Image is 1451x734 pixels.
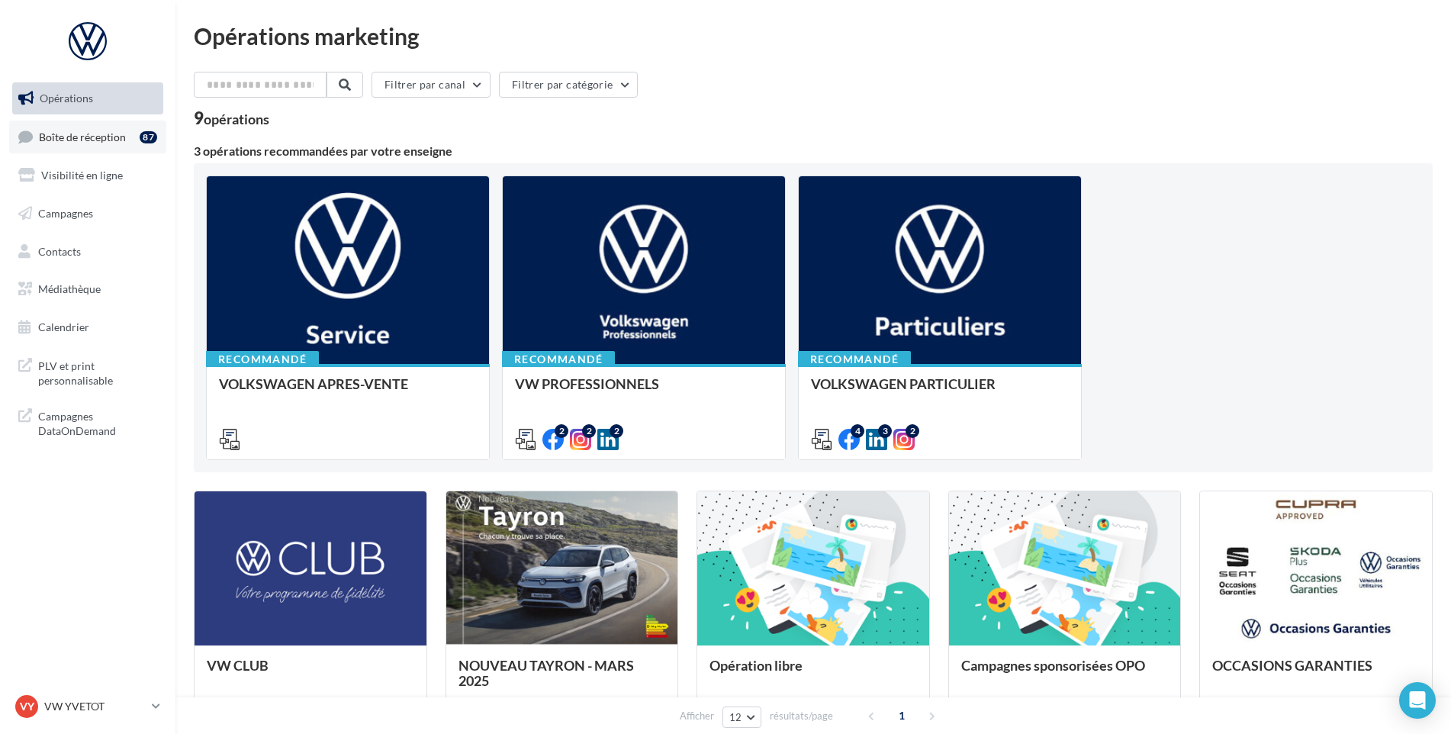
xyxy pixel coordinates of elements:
span: Opérations [40,92,93,105]
span: 1 [890,703,914,728]
div: 2 [582,424,596,438]
div: 3 [878,424,892,438]
a: Campagnes [9,198,166,230]
a: PLV et print personnalisable [9,349,166,394]
a: Médiathèque [9,273,166,305]
span: résultats/page [770,709,833,723]
a: VY VW YVETOT [12,692,163,721]
span: VOLKSWAGEN APRES-VENTE [219,375,408,392]
div: Recommandé [798,351,911,368]
a: Boîte de réception87 [9,121,166,153]
div: 3 opérations recommandées par votre enseigne [194,145,1433,157]
div: 2 [610,424,623,438]
div: opérations [204,112,269,126]
span: VY [20,699,34,714]
a: Calendrier [9,311,166,343]
span: Contacts [38,244,81,257]
div: 2 [906,424,919,438]
div: 4 [851,424,864,438]
span: Calendrier [38,320,89,333]
span: Campagnes sponsorisées OPO [961,657,1145,674]
a: Visibilité en ligne [9,159,166,192]
span: Campagnes DataOnDemand [38,406,157,439]
button: 12 [722,707,761,728]
div: Open Intercom Messenger [1399,682,1436,719]
span: Campagnes [38,207,93,220]
div: 87 [140,131,157,143]
span: VOLKSWAGEN PARTICULIER [811,375,996,392]
button: Filtrer par catégorie [499,72,638,98]
span: Afficher [680,709,714,723]
div: Recommandé [502,351,615,368]
span: Médiathèque [38,282,101,295]
span: Boîte de réception [39,130,126,143]
span: VW CLUB [207,657,269,674]
span: VW PROFESSIONNELS [515,375,659,392]
span: Visibilité en ligne [41,169,123,182]
span: NOUVEAU TAYRON - MARS 2025 [458,657,634,689]
span: 12 [729,711,742,723]
div: 9 [194,110,269,127]
span: PLV et print personnalisable [38,356,157,388]
a: Opérations [9,82,166,114]
button: Filtrer par canal [372,72,491,98]
p: VW YVETOT [44,699,146,714]
a: Campagnes DataOnDemand [9,400,166,445]
div: Recommandé [206,351,319,368]
a: Contacts [9,236,166,268]
div: 2 [555,424,568,438]
div: Opérations marketing [194,24,1433,47]
span: Opération libre [709,657,803,674]
span: OCCASIONS GARANTIES [1212,657,1372,674]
